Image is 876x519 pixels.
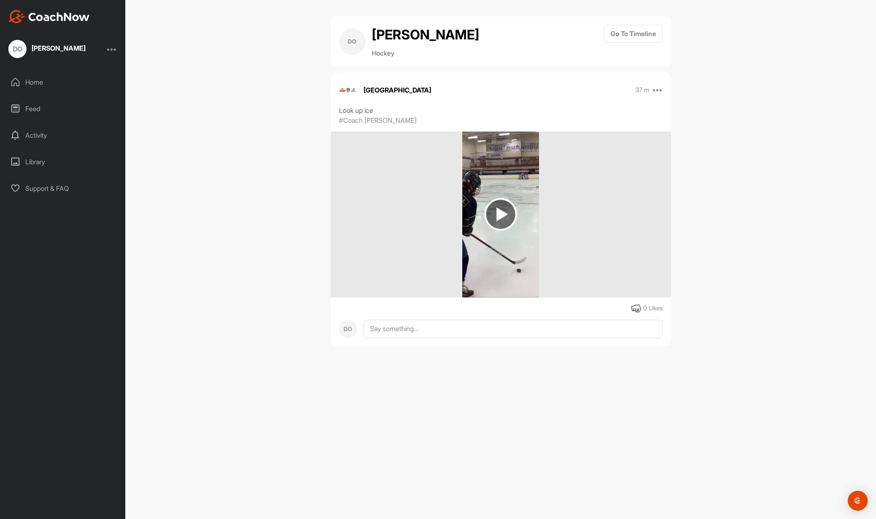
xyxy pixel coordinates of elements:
[364,85,431,95] p: [GEOGRAPHIC_DATA]
[339,81,357,99] img: avatar
[604,25,663,58] a: Go To Timeline
[372,25,479,45] h2: [PERSON_NAME]
[604,25,663,43] button: Go To Timeline
[643,304,663,313] div: 0 Likes
[8,40,27,58] div: DO
[372,48,479,58] p: Hockey
[484,198,517,231] img: play
[339,320,357,338] div: DO
[848,491,868,511] div: Open Intercom Messenger
[339,28,366,55] div: DO
[5,125,122,146] div: Activity
[5,151,122,172] div: Library
[32,45,85,51] div: [PERSON_NAME]
[8,10,90,23] img: CoachNow
[339,115,417,125] p: #Coach [PERSON_NAME]
[5,72,122,93] div: Home
[5,98,122,119] div: Feed
[462,132,539,297] img: media
[339,105,663,115] div: Look up ice
[5,178,122,199] div: Support & FAQ
[635,86,649,94] p: 37 m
